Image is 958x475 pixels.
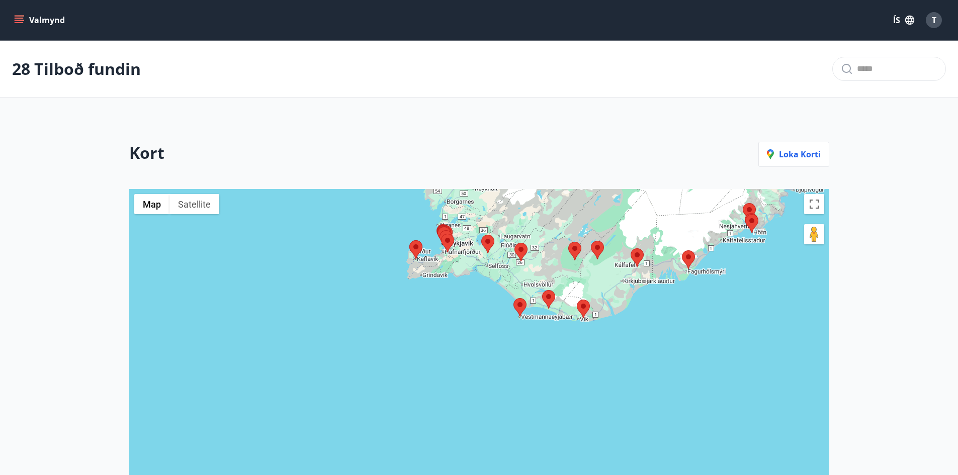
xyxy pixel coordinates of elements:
h2: Kort [129,142,164,167]
button: Show satellite imagery [169,194,219,214]
button: Drag Pegman onto the map to open Street View [804,224,824,244]
p: 28 Tilboð fundin [12,58,141,80]
button: Loka korti [758,142,829,167]
button: T [922,8,946,32]
p: Loka korti [767,149,821,160]
button: ÍS [888,11,920,29]
span: T [932,15,936,26]
button: Toggle fullscreen view [804,194,824,214]
button: menu [12,11,69,29]
button: Show street map [134,194,169,214]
